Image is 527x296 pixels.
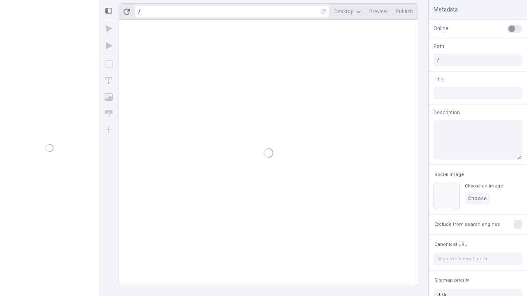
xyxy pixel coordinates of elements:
span: Path [434,43,444,50]
span: Title [434,76,443,83]
div: / [138,8,140,15]
span: Sitemap priority [434,277,469,283]
input: https://makeswift.com [434,253,522,265]
button: Image [101,90,116,104]
button: Button [101,106,116,121]
button: Publish [392,5,416,18]
span: Publish [396,8,413,15]
span: Social Image [434,171,464,178]
div: Choose an image [465,183,503,189]
span: Preview [369,8,387,15]
button: Text [101,73,116,88]
button: Sitemap priority [433,275,471,285]
button: Exclude from search engines [433,220,501,229]
span: Choose [468,195,487,202]
button: Choose [465,192,490,205]
span: Description [434,109,460,116]
button: Canonical URL [433,240,469,250]
span: Desktop [334,8,354,15]
button: Box [101,57,116,72]
button: Social Image [433,170,466,180]
button: Desktop [331,5,364,18]
button: Preview [366,5,391,18]
span: Exclude from search engines [434,221,500,227]
span: Online [434,25,448,32]
span: Canonical URL [434,241,467,247]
